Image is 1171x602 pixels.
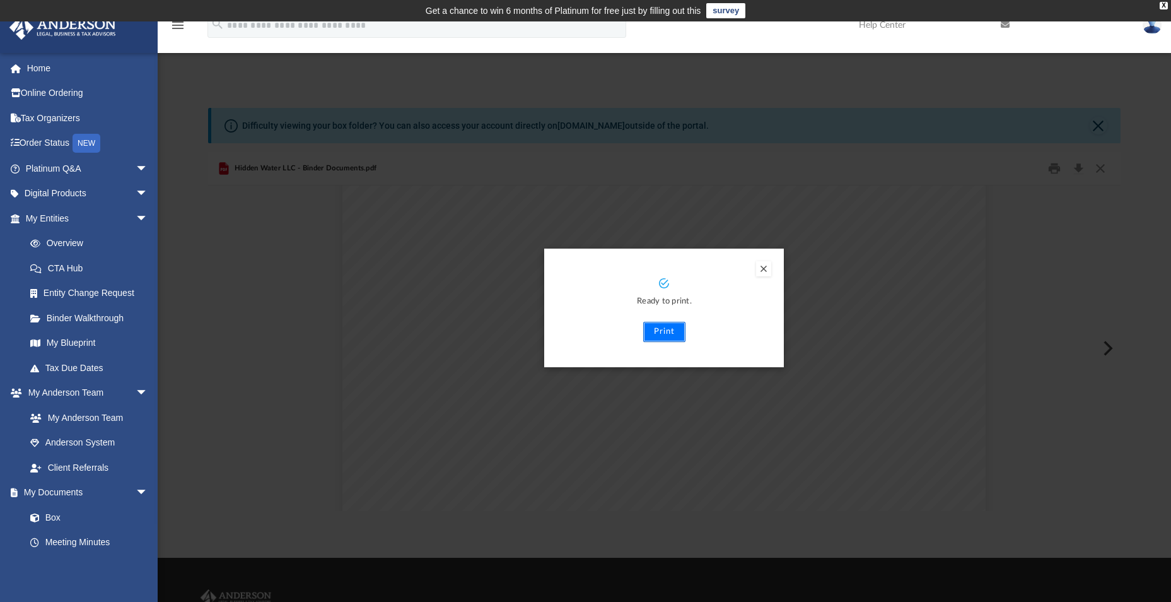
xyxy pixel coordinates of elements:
[18,331,161,356] a: My Blueprint
[9,156,167,181] a: Platinum Q&Aarrow_drop_down
[18,281,167,306] a: Entity Change Request
[9,105,167,131] a: Tax Organizers
[18,555,154,580] a: Forms Library
[426,3,701,18] div: Get a chance to win 6 months of Platinum for free just by filling out this
[136,181,161,207] span: arrow_drop_down
[136,381,161,406] span: arrow_drop_down
[9,56,167,81] a: Home
[1160,2,1168,9] div: close
[18,530,161,555] a: Meeting Minutes
[136,480,161,506] span: arrow_drop_down
[136,156,161,182] span: arrow_drop_down
[18,455,161,480] a: Client Referrals
[6,15,120,40] img: Anderson Advisors Platinum Portal
[706,3,745,18] a: survey
[208,152,1120,511] div: Preview
[18,256,167,281] a: CTA Hub
[18,405,154,430] a: My Anderson Team
[136,206,161,232] span: arrow_drop_down
[18,505,154,530] a: Box
[643,322,685,342] button: Print
[557,295,771,309] p: Ready to print.
[9,206,167,231] a: My Entitiesarrow_drop_down
[1143,16,1162,34] img: User Pic
[73,134,100,153] div: NEW
[9,131,167,156] a: Order StatusNEW
[9,181,167,206] a: Digital Productsarrow_drop_down
[170,24,185,33] a: menu
[18,231,167,256] a: Overview
[211,17,224,31] i: search
[18,305,167,331] a: Binder Walkthrough
[18,430,161,456] a: Anderson System
[18,355,167,381] a: Tax Due Dates
[9,480,161,505] a: My Documentsarrow_drop_down
[9,381,161,406] a: My Anderson Teamarrow_drop_down
[9,81,167,106] a: Online Ordering
[170,18,185,33] i: menu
